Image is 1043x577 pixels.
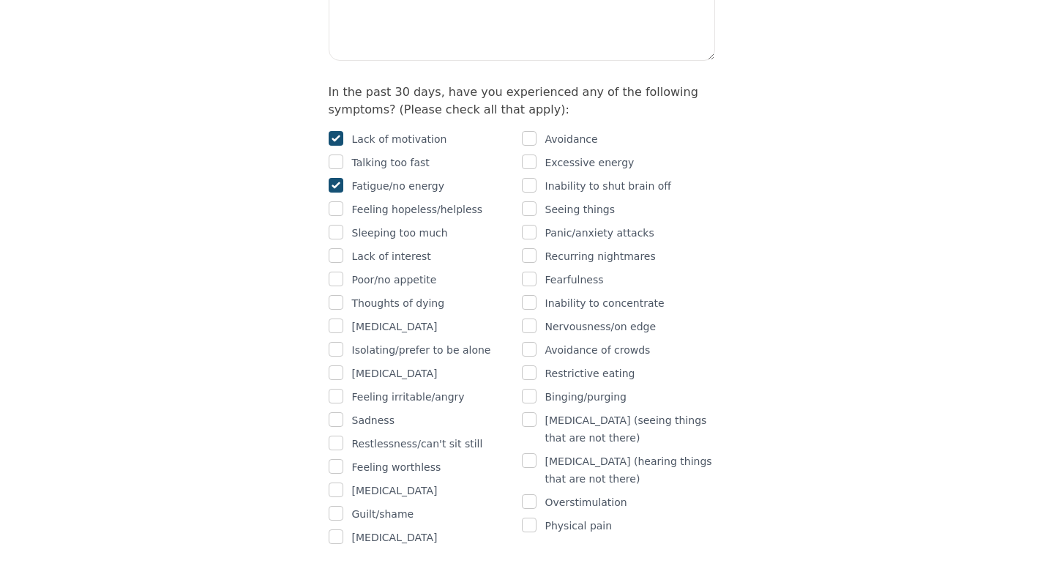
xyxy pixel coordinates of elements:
p: Seeing things [545,201,616,218]
p: Talking too fast [352,154,430,171]
p: Overstimulation [545,494,627,511]
p: [MEDICAL_DATA] (hearing things that are not there) [545,453,715,488]
p: Recurring nightmares [545,247,656,265]
p: Avoidance [545,130,598,148]
p: Fearfulness [545,271,604,288]
p: Inability to shut brain off [545,177,672,195]
p: Feeling hopeless/helpless [352,201,483,218]
p: [MEDICAL_DATA] (seeing things that are not there) [545,412,715,447]
p: Nervousness/on edge [545,318,657,335]
p: Restlessness/can't sit still [352,435,483,453]
p: Fatigue/no energy [352,177,445,195]
p: Guilt/shame [352,505,414,523]
p: Inability to concentrate [545,294,665,312]
p: Isolating/prefer to be alone [352,341,491,359]
p: [MEDICAL_DATA] [352,529,438,546]
p: Physical pain [545,517,613,535]
p: Panic/anxiety attacks [545,224,654,242]
p: Thoughts of dying [352,294,445,312]
p: Lack of motivation [352,130,447,148]
p: [MEDICAL_DATA] [352,365,438,382]
p: Binging/purging [545,388,627,406]
p: [MEDICAL_DATA] [352,318,438,335]
p: Sleeping too much [352,224,448,242]
p: Lack of interest [352,247,431,265]
p: Feeling worthless [352,458,441,476]
p: Excessive energy [545,154,635,171]
p: Sadness [352,412,395,429]
p: Feeling irritable/angry [352,388,465,406]
p: Avoidance of crowds [545,341,651,359]
label: In the past 30 days, have you experienced any of the following symptoms? (Please check all that a... [329,85,698,116]
p: [MEDICAL_DATA] [352,482,438,499]
p: Restrictive eating [545,365,635,382]
p: Poor/no appetite [352,271,437,288]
